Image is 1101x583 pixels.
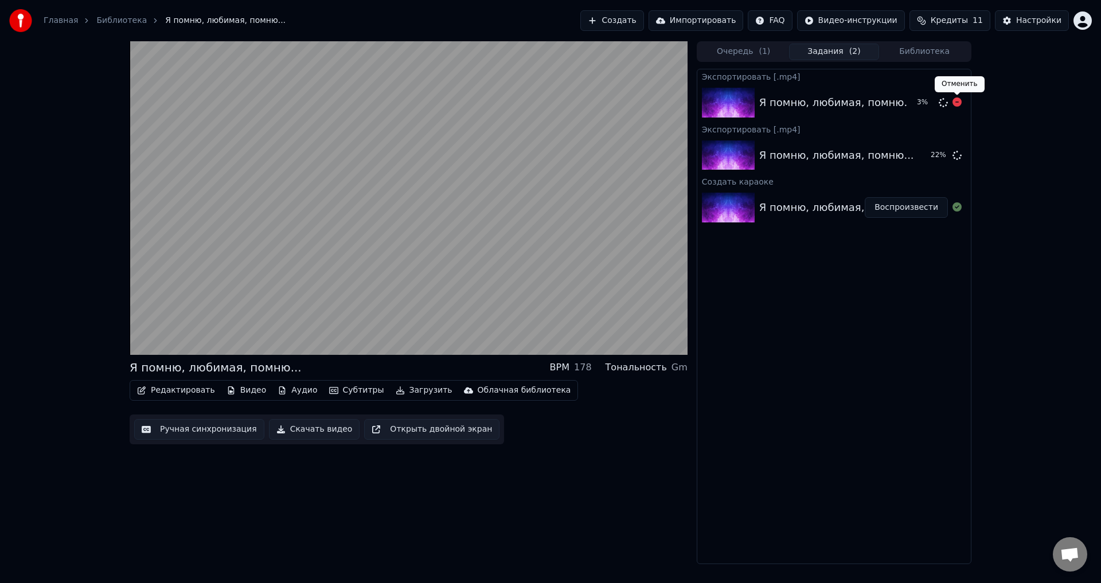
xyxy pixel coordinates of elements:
[865,197,948,218] button: Воспроизвести
[130,359,302,375] div: Я помню, любимая, помню...
[671,361,688,374] div: Gm
[698,44,789,60] button: Очередь
[759,199,914,216] div: Я помню, любимая, помню...
[606,361,667,374] div: Тональность
[1016,15,1061,26] div: Настройки
[909,10,990,31] button: Кредиты11
[574,361,592,374] div: 178
[789,44,880,60] button: Задания
[96,15,147,26] a: Библиотека
[325,382,389,398] button: Субтитры
[649,10,744,31] button: Импортировать
[44,15,286,26] nav: breadcrumb
[935,76,985,92] div: Отменить
[697,174,971,188] div: Создать караоке
[697,122,971,136] div: Экспортировать [.mp4]
[917,98,934,107] div: 3 %
[222,382,271,398] button: Видео
[478,385,571,396] div: Облачная библиотека
[391,382,457,398] button: Загрузить
[165,15,286,26] span: Я помню, любимая, помню...
[132,382,220,398] button: Редактировать
[134,419,264,440] button: Ручная синхронизация
[879,44,970,60] button: Библиотека
[849,46,861,57] span: ( 2 )
[797,10,905,31] button: Видео-инструкции
[269,419,360,440] button: Скачать видео
[931,151,948,160] div: 22 %
[759,95,914,111] div: Я помню, любимая, помню...
[550,361,569,374] div: BPM
[44,15,78,26] a: Главная
[759,147,914,163] div: Я помню, любимая, помню...
[931,15,968,26] span: Кредиты
[973,15,983,26] span: 11
[580,10,643,31] button: Создать
[697,69,971,83] div: Экспортировать [.mp4]
[1053,537,1087,572] div: Открытый чат
[273,382,322,398] button: Аудио
[748,10,792,31] button: FAQ
[995,10,1069,31] button: Настройки
[759,46,770,57] span: ( 1 )
[9,9,32,32] img: youka
[364,419,499,440] button: Открыть двойной экран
